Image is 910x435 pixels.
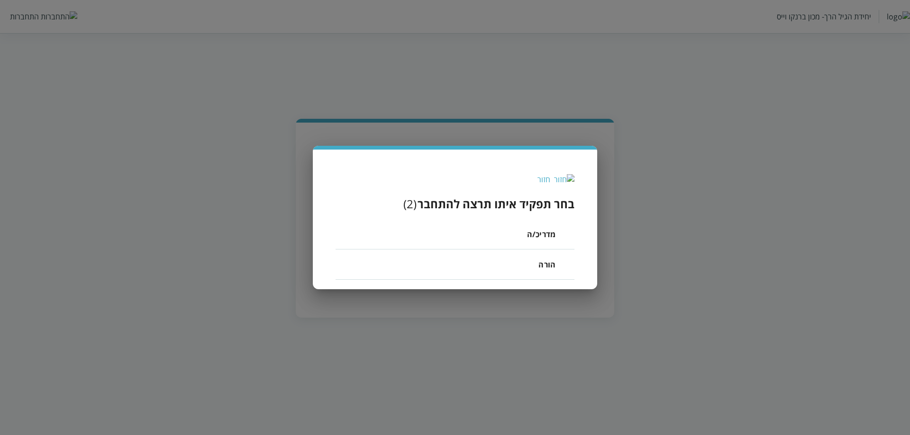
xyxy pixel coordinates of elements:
[403,196,417,212] div: ( 2 )
[527,229,555,240] span: מדריכ/ה
[537,174,550,185] div: חזור
[554,174,574,185] img: חזור
[418,196,574,212] h3: בחר תפקיד איתו תרצה להתחבר
[538,259,555,270] span: הורה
